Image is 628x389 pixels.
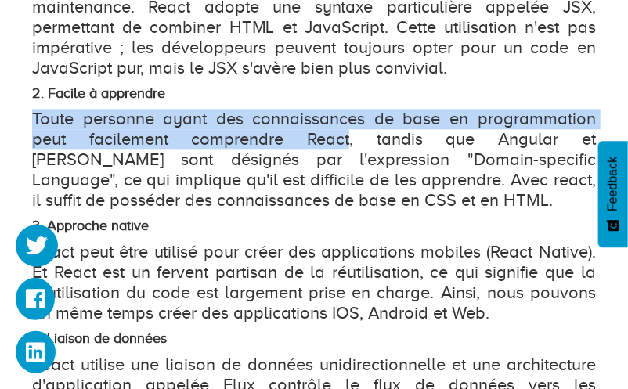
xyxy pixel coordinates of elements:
p: Toute personne ayant des connaissances de base en programmation peut facilement comprendre React,... [32,109,596,211]
strong: 4. Liaison de données [32,330,167,346]
strong: 2. Facile à apprendre [32,85,165,101]
button: Feedback - Afficher l’enquête [598,141,628,247]
iframe: Drift Widget Chat Controller [550,311,609,370]
iframe: Drift Widget Chat Window [305,148,619,320]
strong: 3. Approche native [32,218,149,233]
